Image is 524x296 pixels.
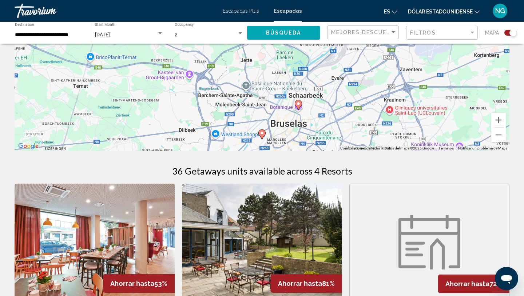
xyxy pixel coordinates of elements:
[438,275,509,293] div: 72%
[491,113,506,127] button: Ampliar
[385,146,434,150] span: Datos del mapa ©2025 Google
[384,6,397,17] button: Cambiar idioma
[271,274,342,293] div: 81%
[384,9,390,15] font: es
[458,146,507,150] a: Notificar un problema de Maps
[408,9,473,15] font: Dólar estadounidense
[16,141,40,151] img: Google
[406,25,478,40] button: Filter
[15,4,215,18] a: Travorium
[491,128,506,142] button: Reducir
[340,146,380,151] button: Combinaciones de teclas
[445,280,489,288] span: Ahorrar hasta
[278,280,322,287] span: Ahorrar hasta
[495,7,505,15] font: NG
[398,215,460,269] img: week.svg
[438,146,454,150] a: Términos (se abre en una nueva pestaña)
[175,32,178,37] span: 2
[331,29,404,35] span: Mejores descuentos
[103,274,175,293] div: 53%
[485,28,499,38] span: Mapa
[491,3,509,19] button: Menú de usuario
[410,30,436,36] span: Filtros
[408,6,480,17] button: Cambiar moneda
[110,280,154,287] span: Ahorrar hasta
[95,32,110,37] span: [DATE]
[172,165,352,176] h1: 36 Getaways units available across 4 Resorts
[223,8,259,14] a: Escapadas Plus
[495,267,518,290] iframe: Botón para iniciar la ventana de mensajería
[274,8,302,14] a: Escapadas
[247,26,320,39] button: Búsqueda
[266,30,301,36] span: Búsqueda
[16,141,40,151] a: Abre esta zona en Google Maps (se abre en una nueva ventana)
[331,29,397,36] mat-select: Sort by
